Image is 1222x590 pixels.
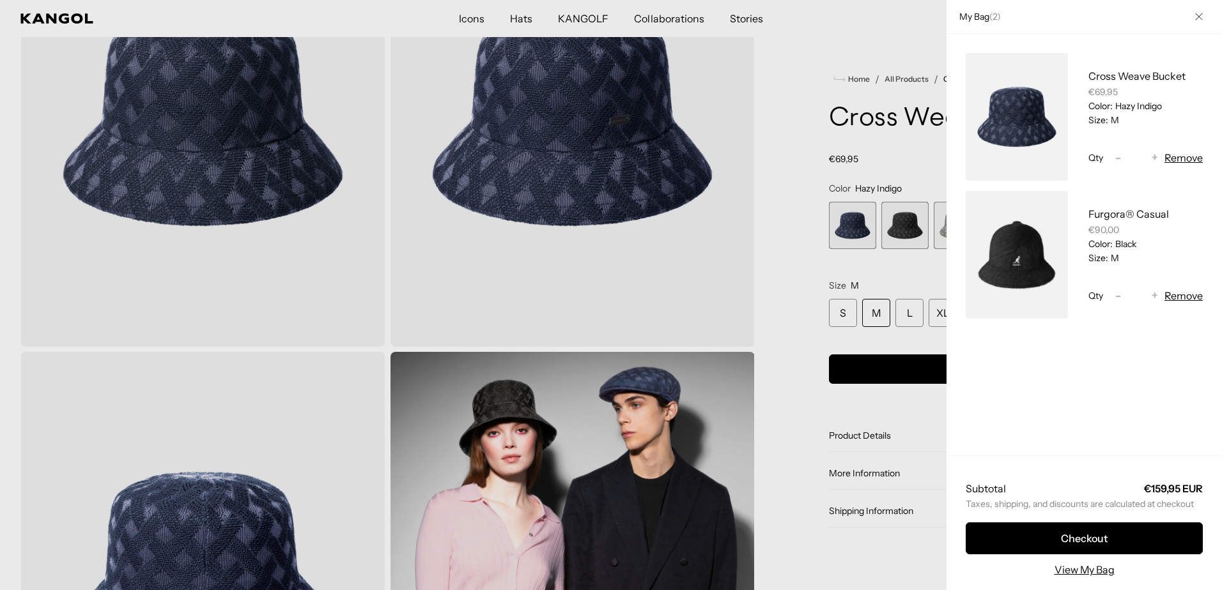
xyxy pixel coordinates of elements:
[1108,150,1127,165] button: -
[1127,150,1145,165] input: Quantity for Cross Weave Bucket
[1144,482,1203,495] strong: €159,95 EUR
[1108,288,1127,303] button: -
[953,11,1001,22] h2: My Bag
[1113,100,1162,112] dd: Hazy Indigo
[1145,150,1164,165] button: +
[1115,287,1121,305] span: -
[1164,288,1203,303] button: Remove Furgora® Casual - Black / M
[1055,562,1115,577] a: View My Bag
[1108,252,1119,264] dd: M
[1088,114,1108,126] dt: Size:
[1164,150,1203,165] button: Remove Cross Weave Bucket - Hazy Indigo / M
[1088,224,1203,236] div: €90,00
[1088,86,1203,98] div: €69,95
[1088,238,1113,250] dt: Color:
[1088,252,1108,264] dt: Size:
[1152,287,1158,305] span: +
[1088,70,1186,82] a: Cross Weave Bucket
[966,522,1203,554] button: Checkout
[966,481,1006,495] h2: Subtotal
[1113,238,1136,250] dd: Black
[1088,100,1113,112] dt: Color:
[1088,290,1103,301] span: Qty
[966,498,1203,510] small: Taxes, shipping, and discounts are calculated at checkout
[1115,149,1121,167] span: -
[1145,288,1164,303] button: +
[1108,114,1119,126] dd: M
[1127,288,1145,303] input: Quantity for Furgora® Casual
[989,11,1001,22] span: ( )
[1088,152,1103,163] span: Qty
[993,11,997,22] span: 2
[1088,208,1169,220] a: Furgora® Casual
[1152,149,1158,167] span: +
